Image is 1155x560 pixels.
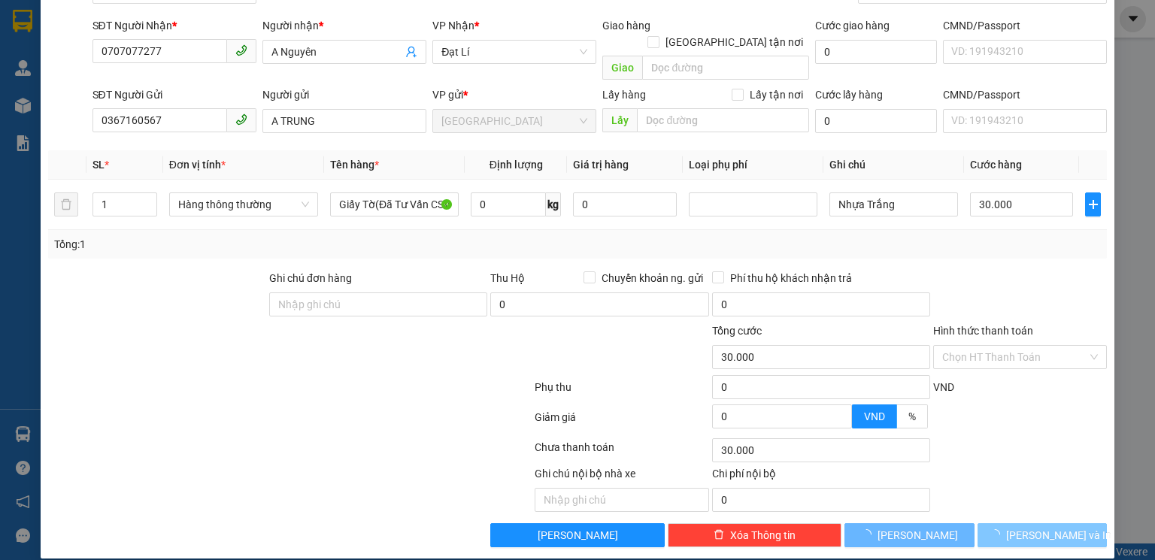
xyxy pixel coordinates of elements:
label: Ghi chú đơn hàng [269,272,352,284]
span: Đạt Lí [441,41,587,63]
th: Ghi chú [823,150,964,180]
span: % [908,410,916,422]
div: SĐT Người Gửi [92,86,256,103]
div: CMND/Passport [943,86,1107,103]
input: Nhập ghi chú [535,488,708,512]
input: Cước giao hàng [815,40,937,64]
button: [PERSON_NAME] [490,523,664,547]
img: logo.jpg [7,7,67,67]
div: SĐT: [113,83,219,100]
span: plus [1086,198,1100,210]
input: Dọc đường [637,108,809,132]
div: Phụ thu [533,379,710,405]
div: Ghi chú nội bộ nhà xe [535,465,708,488]
label: Cước lấy hàng [815,89,883,101]
div: CMND/Passport [943,17,1107,34]
span: Đơn vị tính [169,159,226,171]
span: loading [990,529,1006,540]
span: Thủ Đức [441,110,587,132]
div: Ngày gửi: 16:28 [DATE] [77,30,219,49]
span: C Vy [35,86,56,98]
span: Tổng cước [712,325,762,337]
div: Chi phí nội bộ [712,465,930,488]
div: SĐT: [113,67,219,83]
span: phone [235,114,247,126]
button: delete [54,192,78,216]
span: Thu Hộ [490,272,525,284]
input: Dọc đường [642,56,809,80]
span: Lấy tận nơi [744,86,809,103]
span: [PERSON_NAME] [538,527,618,543]
button: deleteXóa Thông tin [668,523,841,547]
div: SL: [7,100,60,133]
div: Người gửi [262,86,426,103]
span: Định lượng [490,159,543,171]
span: [PERSON_NAME] và In [1006,527,1111,543]
span: SL [92,159,105,171]
span: Giao [602,56,642,80]
span: Giá trị hàng [573,159,629,171]
input: VD: Bàn, Ghế [330,192,459,216]
input: Cước lấy hàng [815,109,937,133]
label: Cước giao hàng [815,20,890,32]
div: Tổng: [166,100,220,133]
span: Xóa Thông tin [730,527,796,543]
input: Ghi Chú [829,192,958,216]
span: Giao hàng [602,20,650,32]
span: 0345292225 [159,86,219,98]
div: Nhận: [7,83,113,100]
div: Tổng: 1 [54,236,447,253]
div: Người nhận [262,17,426,34]
span: Chuyển khoản ng. gửi [596,270,709,286]
span: kg [546,192,561,216]
div: CC : [113,100,166,133]
button: plus [1085,192,1101,216]
span: Tên hàng [330,159,379,171]
input: Ghi chú đơn hàng [269,292,487,316]
span: 2 [21,102,27,114]
th: Loại phụ phí [683,150,823,180]
div: VP gửi [432,86,596,103]
span: Phí thu hộ khách nhận trả [724,270,858,286]
div: Chưa thanh toán [533,439,710,465]
span: delete [714,529,724,541]
div: Giảm giá [533,409,710,435]
button: [PERSON_NAME] [844,523,975,547]
span: loading [861,529,878,540]
div: Gửi: [7,67,113,83]
span: [GEOGRAPHIC_DATA] tận nơi [659,34,809,50]
div: Nhà xe Tiến Oanh [77,7,219,30]
span: phone [235,44,247,56]
span: Lấy [602,108,637,132]
span: Cước hàng [970,159,1022,171]
div: CR : [60,100,114,133]
button: [PERSON_NAME] và In [978,523,1108,547]
span: user-add [405,46,417,58]
span: Hàng thông thường [178,193,309,216]
input: 0 [573,192,676,216]
span: VP Nhận [432,20,474,32]
span: 0 [131,102,137,114]
div: SĐT Người Nhận [92,17,256,34]
span: VND [864,410,885,422]
span: 0775444888 [159,69,219,81]
span: VND [933,381,954,393]
span: Lấy hàng [602,89,646,101]
label: Hình thức thanh toán [933,325,1033,337]
span: [PERSON_NAME] [878,527,958,543]
span: C Trinh [26,69,60,81]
